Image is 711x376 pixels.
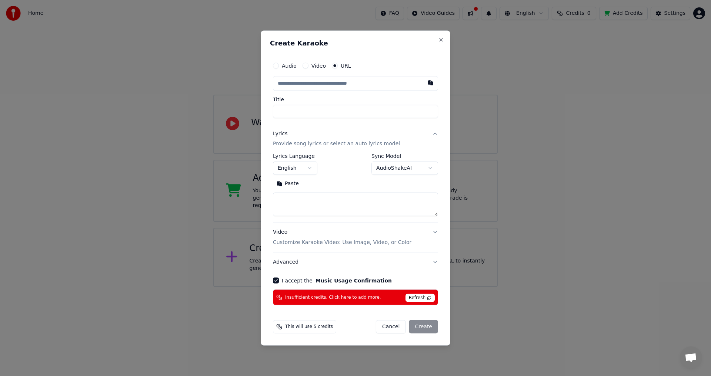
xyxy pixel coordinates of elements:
label: Audio [282,63,297,68]
label: Lyrics Language [273,153,317,159]
span: This will use 5 credits [285,324,333,330]
label: I accept the [282,278,392,283]
h2: Create Karaoke [270,40,441,46]
button: Cancel [376,320,406,333]
p: Provide song lyrics or select an auto lyrics model [273,140,400,148]
button: Paste [273,178,303,190]
div: Lyrics [273,130,287,137]
label: Title [273,96,438,102]
span: Insufficient credits. Click here to add more. [285,294,381,300]
p: Customize Karaoke Video: Use Image, Video, or Color [273,239,411,246]
label: Sync Model [371,153,438,159]
div: LyricsProvide song lyrics or select an auto lyrics model [273,153,438,222]
label: URL [341,63,351,68]
label: Video [311,63,326,68]
button: VideoCustomize Karaoke Video: Use Image, Video, or Color [273,223,438,252]
span: Refresh [405,294,435,302]
button: LyricsProvide song lyrics or select an auto lyrics model [273,124,438,153]
button: Advanced [273,253,438,272]
div: Video [273,228,411,246]
button: I accept the [316,278,392,283]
